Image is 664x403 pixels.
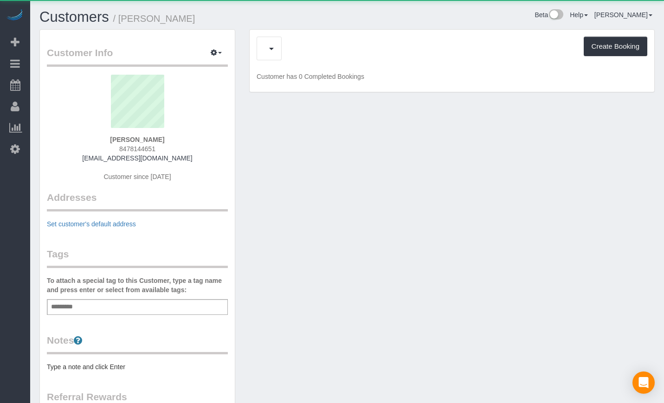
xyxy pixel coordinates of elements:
legend: Tags [47,247,228,268]
strong: [PERSON_NAME] [110,136,164,143]
span: 8478144651 [119,145,155,153]
a: Help [570,11,588,19]
pre: Type a note and click Enter [47,362,228,371]
a: [EMAIL_ADDRESS][DOMAIN_NAME] [82,154,192,162]
a: Customers [39,9,109,25]
a: [PERSON_NAME] [594,11,652,19]
legend: Customer Info [47,46,228,67]
label: To attach a special tag to this Customer, type a tag name and press enter or select from availabl... [47,276,228,294]
small: / [PERSON_NAME] [113,13,195,24]
a: Set customer's default address [47,220,136,228]
img: New interface [548,9,563,21]
img: Automaid Logo [6,9,24,22]
span: Customer since [DATE] [103,173,171,180]
div: Open Intercom Messenger [632,371,655,394]
p: Customer has 0 Completed Bookings [257,72,647,81]
legend: Notes [47,333,228,354]
button: Create Booking [584,37,647,56]
a: Beta [535,11,563,19]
